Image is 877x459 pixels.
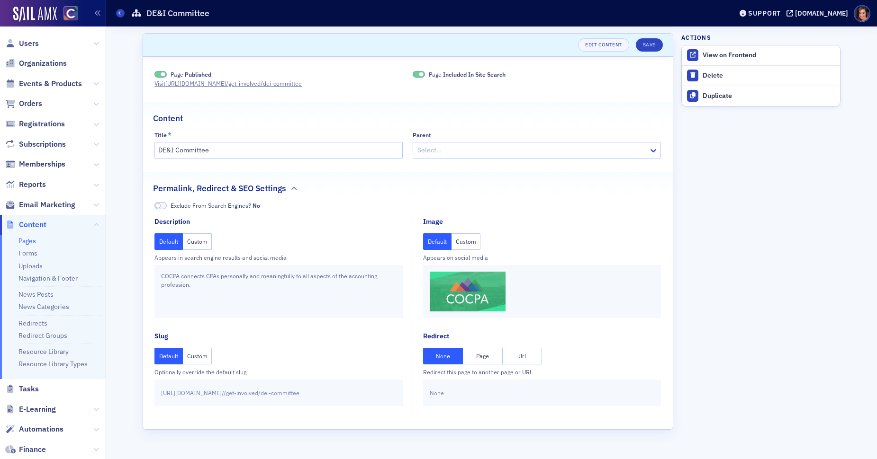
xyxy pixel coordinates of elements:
[154,331,168,341] div: Slug
[5,179,46,190] a: Reports
[682,66,840,86] button: Delete
[5,38,39,49] a: Users
[423,217,443,227] div: Image
[19,139,66,150] span: Subscriptions
[19,384,39,394] span: Tasks
[18,262,43,270] a: Uploads
[5,200,75,210] a: Email Marketing
[578,38,629,52] a: Edit Content
[185,71,211,78] span: Published
[5,404,56,415] a: E-Learning
[253,202,260,209] span: No
[854,5,870,22] span: Profile
[19,159,65,169] span: Memberships
[682,86,840,106] button: Duplicate
[18,331,67,340] a: Redirect Groups
[19,79,82,89] span: Events & Products
[703,71,835,80] div: Delete
[5,444,46,455] a: Finance
[18,290,54,299] a: News Posts
[18,360,88,368] a: Resource Library Types
[636,38,663,52] button: Save
[63,6,78,21] img: SailAMX
[154,202,167,209] span: No
[19,444,46,455] span: Finance
[183,348,212,364] button: Custom
[261,388,299,397] span: dei-committee
[18,237,36,245] a: Pages
[463,348,503,364] button: Page
[19,220,46,230] span: Content
[748,9,781,18] div: Support
[5,424,63,434] a: Automations
[5,139,66,150] a: Subscriptions
[703,92,835,100] div: Duplicate
[153,182,286,194] h2: Permalink, Redirect & SEO Settings
[413,71,425,78] span: Included In Site Search
[161,388,261,397] span: [URL][DOMAIN_NAME] / /get-involved/
[19,38,39,49] span: Users
[154,71,167,78] span: Published
[19,179,46,190] span: Reports
[183,233,212,250] button: Custom
[5,159,65,169] a: Memberships
[703,51,835,60] div: View on Frontend
[423,348,463,364] button: None
[5,79,82,89] a: Events & Products
[154,79,310,88] a: Visit[URL][DOMAIN_NAME]/get-involved/dei-committee
[19,200,75,210] span: Email Marketing
[18,319,47,327] a: Redirects
[423,233,452,250] button: Default
[171,70,211,79] span: Page
[154,217,190,227] div: Description
[154,233,183,250] button: Default
[682,45,840,65] a: View on Frontend
[413,132,431,139] div: Parent
[5,384,39,394] a: Tasks
[19,58,67,69] span: Organizations
[154,348,183,364] button: Default
[5,58,67,69] a: Organizations
[19,424,63,434] span: Automations
[19,119,65,129] span: Registrations
[19,404,56,415] span: E-Learning
[503,348,542,364] button: Url
[146,8,209,19] h1: DE&I Committee
[13,7,57,22] img: SailAMX
[153,112,183,124] h2: Content
[19,98,42,109] span: Orders
[5,98,42,109] a: Orders
[18,347,69,356] a: Resource Library
[18,274,78,282] a: Navigation & Footer
[154,132,167,139] div: Title
[154,265,403,318] div: COCPA connects CPAs personally and meaningfully to all aspects of the accounting profession.
[423,331,449,341] div: Redirect
[795,9,848,18] div: [DOMAIN_NAME]
[681,33,711,42] h4: Actions
[423,368,661,376] div: Redirect this page to another page or URL
[429,70,506,79] span: Page
[423,380,661,406] div: None
[5,119,65,129] a: Registrations
[443,71,506,78] span: Included In Site Search
[168,132,172,138] abbr: This field is required
[423,253,661,262] div: Appears on social media
[154,253,403,262] div: Appears in search engine results and social media
[5,220,46,230] a: Content
[18,249,37,257] a: Forms
[171,201,260,210] span: Exclude From Search Engines?
[57,6,78,22] a: View Homepage
[154,368,403,376] div: Optionally override the default slug
[787,10,851,17] button: [DOMAIN_NAME]
[18,302,69,311] a: News Categories
[452,233,481,250] button: Custom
